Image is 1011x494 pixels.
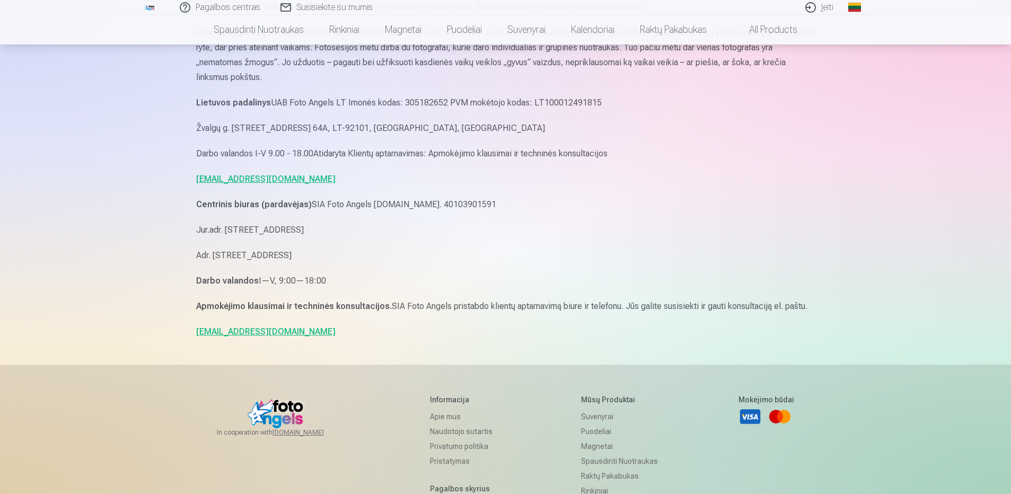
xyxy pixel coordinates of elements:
a: Rinkiniai [317,15,372,45]
strong: Centrinis biuras (pardavėjas) [196,199,312,209]
p: Jur.adr. [STREET_ADDRESS] [196,223,815,237]
a: Kalendoriai [558,15,627,45]
a: [EMAIL_ADDRESS][DOMAIN_NAME] [196,327,336,337]
a: [DOMAIN_NAME] [272,428,349,437]
p: Žvalgų g. [STREET_ADDRESS] 64A, LT-92101, [GEOGRAPHIC_DATA], [GEOGRAPHIC_DATA] [196,121,815,136]
a: Magnetai [581,439,658,454]
a: Raktų pakabukas [581,469,658,483]
a: Naudotojo sutartis [430,424,500,439]
a: Puodeliai [581,424,658,439]
a: Visa [739,405,762,428]
a: Suvenyrai [495,15,558,45]
p: Darbo valandos I-V 9.00 - 18.00Atidaryta Klientų aptarnavimas: Apmokėjimo klausimai ir techninės ... [196,146,815,161]
p: Adr. [STREET_ADDRESS] [196,248,815,263]
h5: Pagalbos skyrius [430,483,500,494]
p: Norėdama surengti fotosesiją vaikų darželyje, „Foto Angels“ fotografų komanda turi atsikelti laba... [196,25,815,85]
p: I—V, 9:00—18:00 [196,274,815,288]
p: UAB Foto Angels LT Imonės kodas: 305182652 PVM mokėtojo kodas: LT100012491815 [196,95,815,110]
a: Spausdinti nuotraukas [201,15,317,45]
a: Magnetai [372,15,434,45]
strong: Lietuvos padalinys [196,98,271,108]
a: Privatumo politika [430,439,500,454]
span: In cooperation with [217,428,349,437]
a: Suvenyrai [581,409,658,424]
strong: Apmokėjimo klausimai ir techninės konsultacijos. [196,301,392,311]
h5: Informacija [430,394,500,405]
img: /fa2 [144,4,156,11]
strong: Darbo valandos [196,276,259,286]
a: Apie mus [430,409,500,424]
a: Mastercard [768,405,792,428]
a: Spausdinti nuotraukas [581,454,658,469]
a: Raktų pakabukas [627,15,719,45]
p: SIA Foto Angels [DOMAIN_NAME]. 40103901591 [196,197,815,212]
h5: Mūsų produktai [581,394,658,405]
a: Puodeliai [434,15,495,45]
a: All products [719,15,810,45]
p: SIA Foto Angels pristabdo klientų aptarnavimą biure ir telefonu. Jūs galite susisiekti ir gauti k... [196,299,815,314]
h5: Mokėjimo būdai [739,394,794,405]
a: Pristatymas [430,454,500,469]
a: [EMAIL_ADDRESS][DOMAIN_NAME] [196,174,336,184]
